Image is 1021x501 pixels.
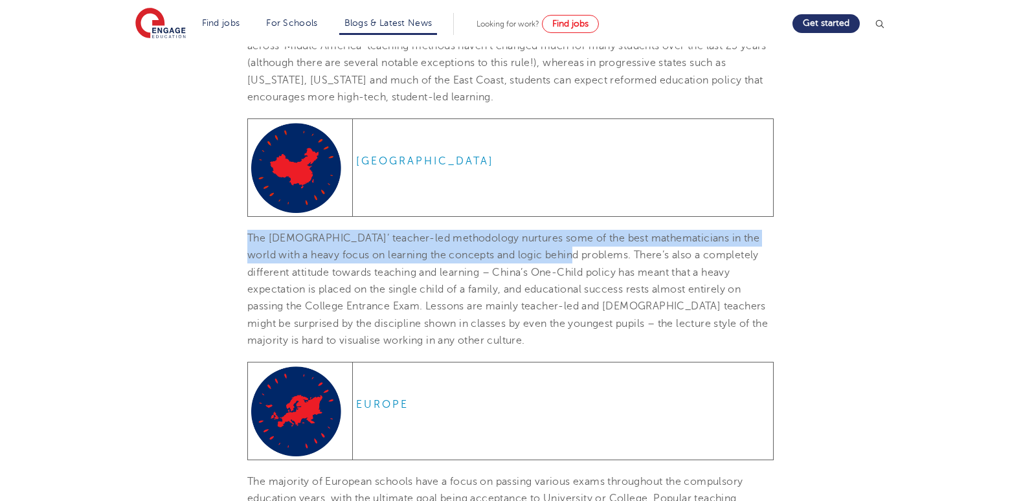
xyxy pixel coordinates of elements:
h6: [GEOGRAPHIC_DATA] [356,155,770,168]
a: Find jobs [202,18,240,28]
a: Blogs & Latest News [344,18,432,28]
span: Find jobs [552,19,589,28]
a: For Schools [266,18,317,28]
a: Get started [792,14,860,33]
h6: EUROPE [356,398,770,411]
span: Looking for work? [477,19,539,28]
a: Find jobs [542,15,599,33]
img: Engage Education [135,8,186,40]
span: The [DEMOGRAPHIC_DATA]’ teacher-led methodology nurtures some of the best mathematicians in the w... [247,232,768,346]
